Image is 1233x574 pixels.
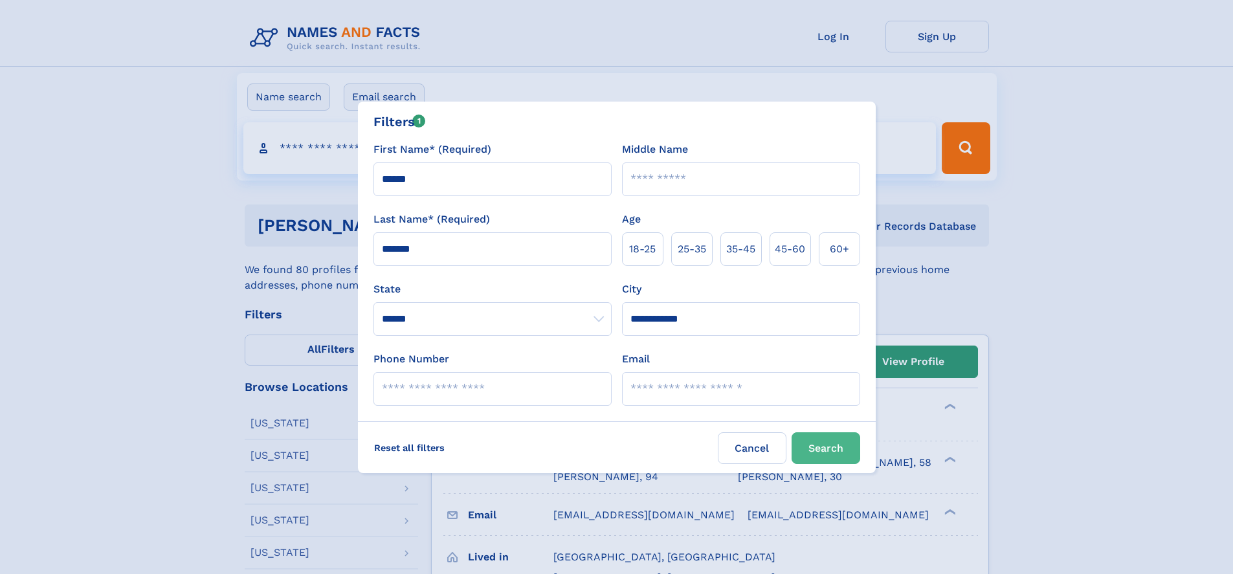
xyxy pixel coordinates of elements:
div: Filters [373,112,426,131]
label: Age [622,212,641,227]
label: First Name* (Required) [373,142,491,157]
button: Search [792,432,860,464]
label: Cancel [718,432,786,464]
label: City [622,281,641,297]
label: Reset all filters [366,432,453,463]
label: Email [622,351,650,367]
label: Phone Number [373,351,449,367]
span: 60+ [830,241,849,257]
span: 45‑60 [775,241,805,257]
label: Last Name* (Required) [373,212,490,227]
label: Middle Name [622,142,688,157]
label: State [373,281,612,297]
span: 35‑45 [726,241,755,257]
span: 25‑35 [678,241,706,257]
span: 18‑25 [629,241,656,257]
